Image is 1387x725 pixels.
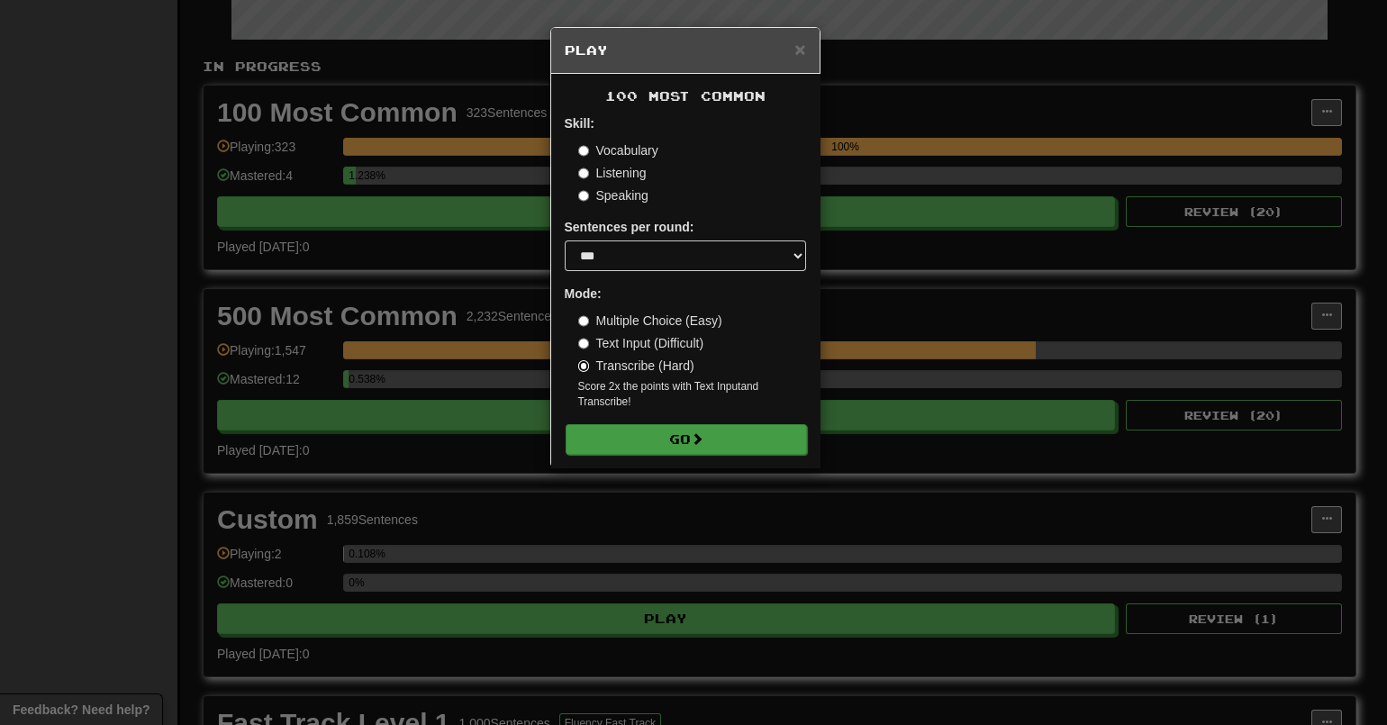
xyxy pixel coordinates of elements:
h5: Play [565,41,806,59]
strong: Mode: [565,286,602,301]
small: Score 2x the points with Text Input and Transcribe ! [578,379,806,410]
input: Listening [578,168,590,179]
label: Vocabulary [578,141,658,159]
label: Multiple Choice (Easy) [578,312,722,330]
label: Sentences per round: [565,218,694,236]
label: Transcribe (Hard) [578,357,694,375]
input: Text Input (Difficult) [578,338,590,349]
span: 100 Most Common [605,88,766,104]
label: Text Input (Difficult) [578,334,704,352]
button: Close [794,40,805,59]
input: Multiple Choice (Easy) [578,315,590,327]
label: Listening [578,164,647,182]
strong: Skill: [565,116,594,131]
span: × [794,39,805,59]
input: Transcribe (Hard) [578,360,590,372]
input: Vocabulary [578,145,590,157]
button: Go [566,424,807,455]
input: Speaking [578,190,590,202]
label: Speaking [578,186,648,204]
